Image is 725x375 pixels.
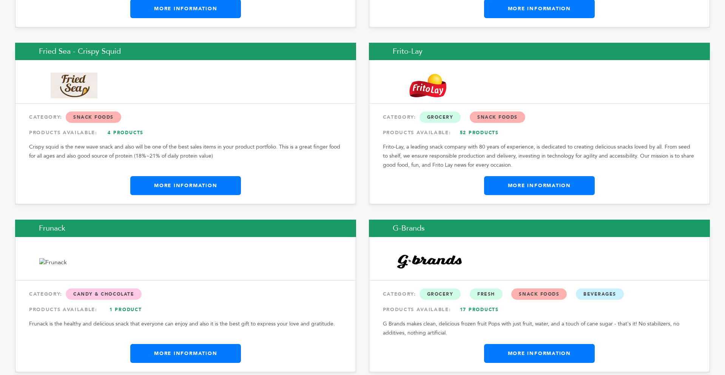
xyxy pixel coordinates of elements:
[393,73,463,98] img: Frito-Lay
[383,303,696,316] div: PRODUCTS AVAILABLE:
[66,288,142,300] span: Candy & Chocolate
[453,126,506,139] a: 52 Products
[66,112,121,123] span: Snack Foods
[420,112,461,123] span: Grocery
[29,110,342,124] div: CATEGORY:
[383,319,696,338] p: G Brands makes clean, delicious frozen fruit Pops with just fruit, water, and a touch of cane sug...
[470,112,525,123] span: Snack Foods
[383,287,696,301] div: CATEGORY:
[576,288,624,300] span: Beverages
[130,176,241,195] a: More Information
[369,43,710,60] h2: Frito-Lay
[29,126,342,139] div: PRODUCTS AVAILABLE:
[99,303,152,316] a: 1 Product
[29,303,342,316] div: PRODUCTS AVAILABLE:
[484,344,595,363] a: More Information
[369,220,710,237] h2: G-Brands
[484,176,595,195] a: More Information
[130,344,241,363] a: More Information
[470,288,503,300] span: Fresh
[383,143,696,170] p: Frito-Lay, a leading snack company with 80 years of experience, is dedicated to creating deliciou...
[393,250,463,276] img: G-Brands
[29,143,342,161] p: Crispy squid is the new wave snack and also will be one of the best sales items in your product p...
[511,288,567,300] span: Snack Foods
[39,73,109,98] img: Fried Sea - Crispy Squid
[29,287,342,301] div: CATEGORY:
[453,303,506,316] a: 17 Products
[15,43,356,60] h2: Fried Sea - Crispy Squid
[383,126,696,139] div: PRODUCTS AVAILABLE:
[15,220,356,237] h2: Frunack
[383,110,696,124] div: CATEGORY:
[420,288,461,300] span: Grocery
[99,126,152,139] a: 4 Products
[29,319,342,329] p: Frunack is the healthy and delicious snack that everyone can enjoy and also it is the best gift t...
[39,258,67,267] img: Frunack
